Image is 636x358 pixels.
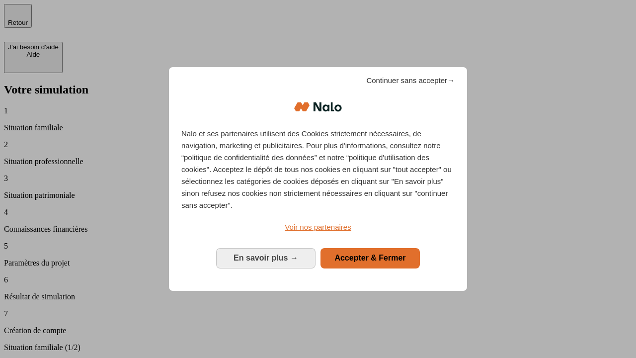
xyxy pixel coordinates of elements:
button: En savoir plus: Configurer vos consentements [216,248,316,268]
span: Accepter & Fermer [334,254,405,262]
span: En savoir plus → [234,254,298,262]
span: Continuer sans accepter→ [366,75,455,87]
img: Logo [294,92,342,122]
span: Voir nos partenaires [285,223,351,231]
button: Accepter & Fermer: Accepter notre traitement des données et fermer [320,248,420,268]
p: Nalo et ses partenaires utilisent des Cookies strictement nécessaires, de navigation, marketing e... [181,128,455,211]
div: Bienvenue chez Nalo Gestion du consentement [169,67,467,290]
a: Voir nos partenaires [181,221,455,233]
